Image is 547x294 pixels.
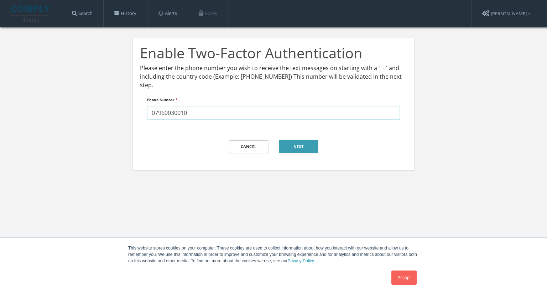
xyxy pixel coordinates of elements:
[287,258,314,263] a: Privacy Policy
[391,271,417,285] a: Accept
[128,245,419,264] p: This website stores cookies on your computer. These cookies are used to collect information about...
[279,140,318,153] button: Next
[11,5,51,22] img: illumis
[229,140,268,153] a: Cancel
[140,45,407,61] h1: Enable Two-Factor Authentication
[147,95,177,105] label: Phone Number
[140,64,407,89] p: Please enter the phone number you wish to receive the text messages on starting with a ' + ' and ...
